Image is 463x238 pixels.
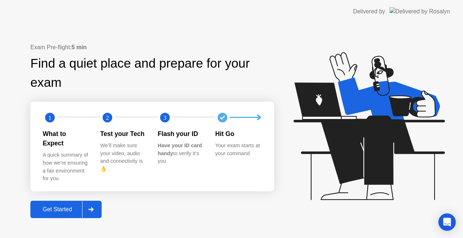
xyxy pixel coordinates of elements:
div: We’ll make sure your video, audio and connectivity is 👌 [100,142,146,173]
div: Test your Tech [100,129,146,139]
div: Open Intercom Messenger [438,213,456,231]
div: What to Expect [43,129,89,148]
div: Exam Pre-flight: [30,43,274,52]
div: A quick summary of how we’re ensuring a fair environment for you [43,151,89,182]
text: 2 [106,114,109,121]
text: 1 [48,114,51,121]
text: 3 [163,114,166,121]
div: Flash your ID [158,129,204,139]
b: Have your ID card handy [158,143,202,156]
img: Delivered by Rosalyn [390,7,450,16]
div: Get Started [33,206,82,213]
div: Delivered by [353,7,385,16]
div: Find a quiet place and prepare for your exam [30,54,274,92]
div: to verify it’s you [158,142,204,165]
button: Get Started [30,201,102,218]
div: Your exam starts at your command [215,142,261,157]
b: 5 min [72,44,87,50]
div: Hit Go [215,129,261,139]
